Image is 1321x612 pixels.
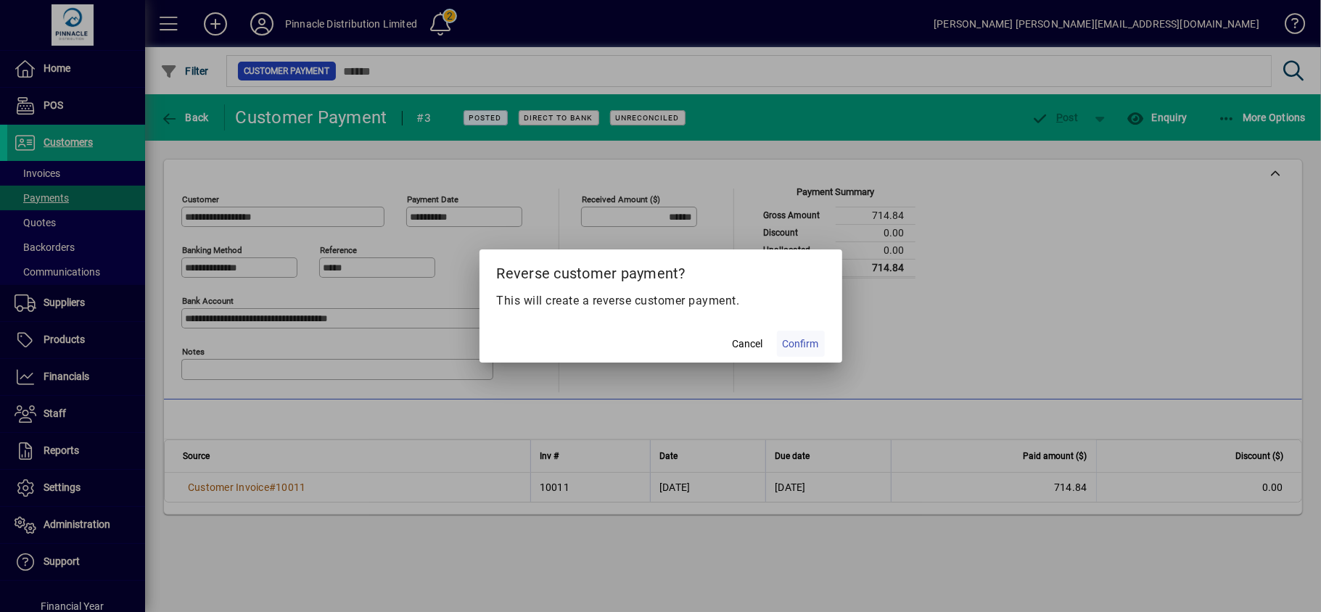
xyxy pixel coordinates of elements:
p: This will create a reverse customer payment. [497,292,825,310]
h2: Reverse customer payment? [480,249,842,291]
span: Cancel [733,336,763,352]
span: Confirm [783,336,819,352]
button: Confirm [777,331,825,357]
button: Cancel [725,331,771,357]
